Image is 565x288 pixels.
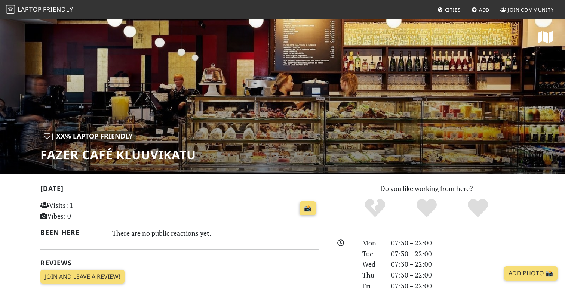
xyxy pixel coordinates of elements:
a: Add Photo 📸 [504,266,558,281]
div: 07:30 – 22:00 [387,238,529,248]
p: Do you like working from here? [328,183,525,194]
a: Cities [435,3,464,16]
a: Join Community [497,3,557,16]
img: LaptopFriendly [6,5,15,14]
a: 📸 [300,201,316,216]
div: Wed [358,259,386,270]
div: 07:30 – 22:00 [387,248,529,259]
div: Thu [358,270,386,281]
span: Cities [445,6,461,13]
h2: Been here [40,229,104,236]
span: Laptop [18,5,42,13]
h2: Reviews [40,259,319,267]
p: Visits: 1 Vibes: 0 [40,200,128,222]
div: 07:30 – 22:00 [387,270,529,281]
a: Join and leave a review! [40,270,125,284]
div: There are no public reactions yet. [112,227,319,239]
a: LaptopFriendly LaptopFriendly [6,3,73,16]
span: Join Community [508,6,554,13]
div: Mon [358,238,386,248]
div: Yes [401,198,452,219]
h1: Fazer Café Kluuvikatu [40,148,196,162]
div: 07:30 – 22:00 [387,259,529,270]
div: Tue [358,248,386,259]
a: Add [469,3,493,16]
span: Add [479,6,490,13]
span: Friendly [43,5,73,13]
div: | XX% Laptop Friendly [40,131,136,142]
div: No [349,198,401,219]
div: Definitely! [452,198,504,219]
h2: [DATE] [40,185,319,195]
